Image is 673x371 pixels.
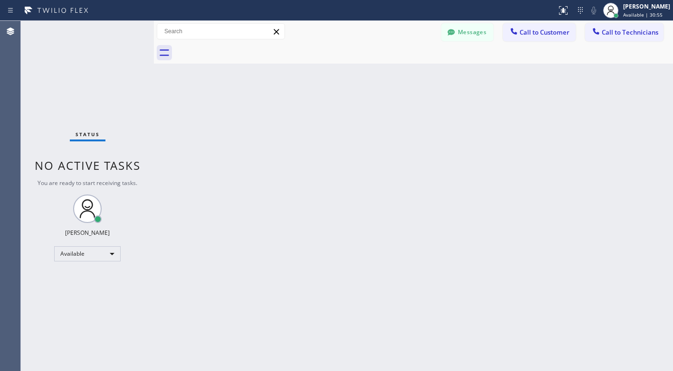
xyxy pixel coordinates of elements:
input: Search [157,24,284,39]
button: Call to Customer [503,23,576,41]
span: No active tasks [35,158,141,173]
button: Messages [441,23,493,41]
button: Mute [587,4,600,17]
span: Call to Technicians [602,28,658,37]
span: You are ready to start receiving tasks. [38,179,137,187]
span: Status [76,131,100,138]
button: Call to Technicians [585,23,664,41]
div: [PERSON_NAME] [65,229,110,237]
span: Available | 30:55 [623,11,663,18]
span: Call to Customer [520,28,569,37]
div: [PERSON_NAME] [623,2,670,10]
div: Available [54,246,121,261]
